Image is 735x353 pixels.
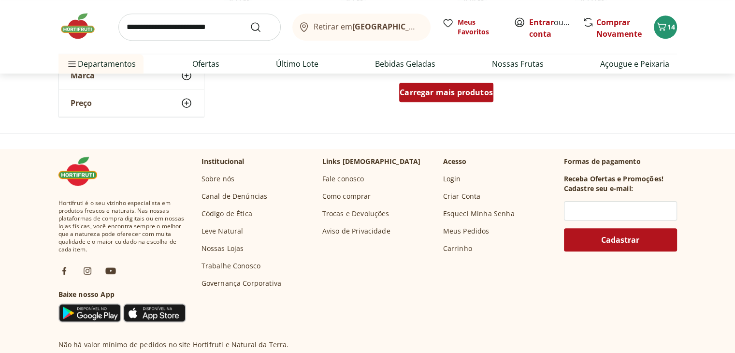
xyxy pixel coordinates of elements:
img: ig [82,265,93,277]
span: Meus Favoritos [458,17,502,37]
a: Login [443,174,461,184]
button: Preço [59,89,204,117]
p: Institucional [202,157,245,166]
a: Comprar Novamente [596,17,642,39]
p: Links [DEMOGRAPHIC_DATA] [322,157,421,166]
a: Nossas Frutas [492,58,544,70]
span: Hortifruti é o seu vizinho especialista em produtos frescos e naturais. Nas nossas plataformas de... [58,199,186,253]
a: Leve Natural [202,226,244,236]
a: Açougue e Peixaria [600,58,669,70]
a: Entrar [529,17,554,28]
p: Acesso [443,157,467,166]
p: Não há valor mínimo de pedidos no site Hortifruti e Natural da Terra. [58,340,289,350]
a: Governança Corporativa [202,279,282,288]
button: Menu [66,52,78,75]
a: Trabalhe Conosco [202,261,261,271]
span: Departamentos [66,52,136,75]
button: Carrinho [654,15,677,39]
span: Retirar em [314,22,420,31]
a: Criar Conta [443,191,481,201]
a: Bebidas Geladas [375,58,435,70]
h3: Cadastre seu e-mail: [564,184,633,193]
a: Meus Favoritos [442,17,502,37]
a: Último Lote [276,58,318,70]
p: Formas de pagamento [564,157,677,166]
span: Carregar mais produtos [400,88,493,96]
input: search [118,14,281,41]
span: Cadastrar [601,236,639,244]
span: ou [529,16,572,40]
a: Trocas e Devoluções [322,209,389,219]
a: Criar conta [529,17,582,39]
img: ytb [105,265,116,277]
a: Meus Pedidos [443,226,490,236]
a: Ofertas [192,58,219,70]
span: Marca [71,71,95,80]
span: Preço [71,98,92,108]
button: Marca [59,62,204,89]
a: Carregar mais produtos [399,83,493,106]
button: Submit Search [250,21,273,33]
a: Esqueci Minha Senha [443,209,515,219]
b: [GEOGRAPHIC_DATA]/[GEOGRAPHIC_DATA] [352,21,515,32]
h3: Receba Ofertas e Promoções! [564,174,663,184]
a: Aviso de Privacidade [322,226,390,236]
a: Canal de Denúncias [202,191,268,201]
button: Retirar em[GEOGRAPHIC_DATA]/[GEOGRAPHIC_DATA] [292,14,431,41]
a: Sobre nós [202,174,234,184]
a: Fale conosco [322,174,364,184]
img: App Store Icon [123,303,186,323]
a: Nossas Lojas [202,244,244,253]
img: fb [58,265,70,277]
img: Google Play Icon [58,303,121,323]
h3: Baixe nosso App [58,290,186,299]
a: Como comprar [322,191,371,201]
a: Código de Ética [202,209,252,219]
a: Carrinho [443,244,472,253]
button: Cadastrar [564,228,677,251]
img: Hortifruti [58,12,107,41]
span: 14 [667,22,675,31]
img: Hortifruti [58,157,107,186]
